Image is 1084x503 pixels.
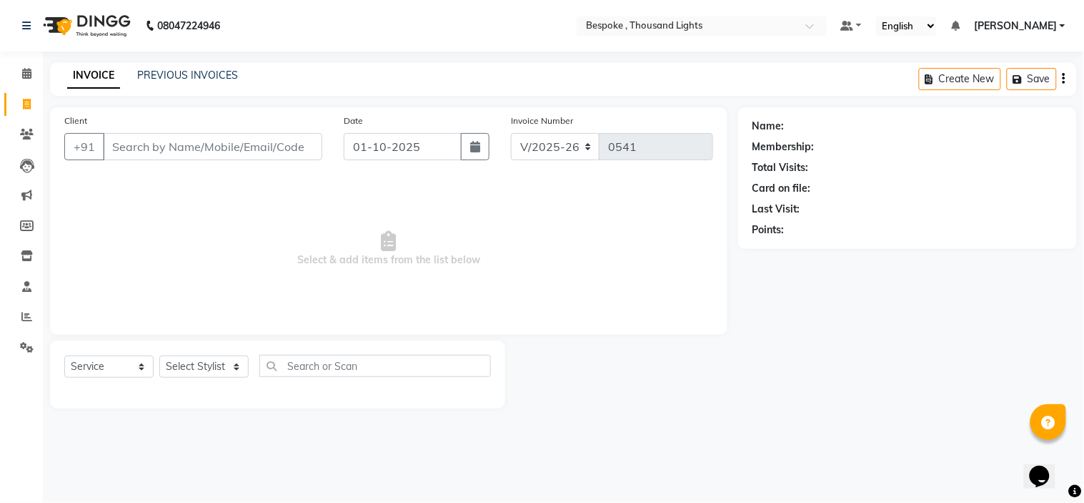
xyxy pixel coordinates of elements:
img: logo [36,6,134,46]
div: Last Visit: [752,202,800,217]
div: Name: [752,119,785,134]
input: Search or Scan [259,355,491,377]
label: Invoice Number [511,114,573,127]
div: Membership: [752,140,815,155]
input: Search by Name/Mobile/Email/Code [103,133,322,160]
div: Card on file: [752,181,811,196]
span: [PERSON_NAME] [974,19,1057,34]
label: Client [64,114,87,127]
div: Total Visits: [752,160,809,175]
button: Create New [919,68,1001,90]
b: 08047224946 [157,6,220,46]
a: INVOICE [67,63,120,89]
span: Select & add items from the list below [64,177,713,321]
iframe: chat widget [1024,446,1070,489]
div: Points: [752,223,785,238]
label: Date [344,114,363,127]
button: +91 [64,133,104,160]
button: Save [1007,68,1057,90]
a: PREVIOUS INVOICES [137,69,238,82]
